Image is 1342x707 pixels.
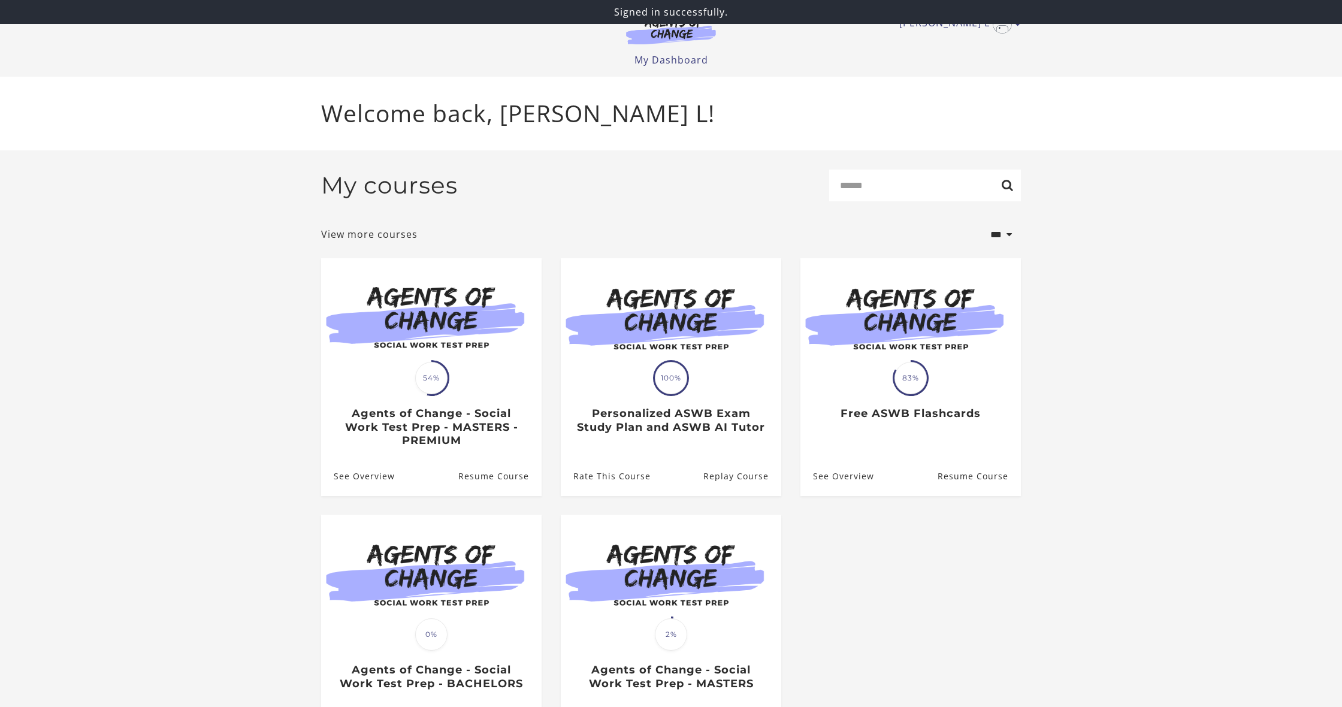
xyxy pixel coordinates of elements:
[5,5,1337,19] p: Signed in successfully.
[573,663,768,690] h3: Agents of Change - Social Work Test Prep - MASTERS
[415,362,448,394] span: 54%
[703,457,781,495] a: Personalized ASWB Exam Study Plan and ASWB AI Tutor: Resume Course
[894,362,927,394] span: 83%
[321,227,418,241] a: View more courses
[415,618,448,651] span: 0%
[813,407,1008,421] h3: Free ASWB Flashcards
[321,457,395,495] a: Agents of Change - Social Work Test Prep - MASTERS - PREMIUM: See Overview
[613,17,729,44] img: Agents of Change Logo
[573,407,768,434] h3: Personalized ASWB Exam Study Plan and ASWB AI Tutor
[655,618,687,651] span: 2%
[321,171,458,200] h2: My courses
[334,663,528,690] h3: Agents of Change - Social Work Test Prep - BACHELORS
[899,14,1015,34] a: Toggle menu
[334,407,528,448] h3: Agents of Change - Social Work Test Prep - MASTERS - PREMIUM
[938,457,1021,495] a: Free ASWB Flashcards: Resume Course
[655,362,687,394] span: 100%
[800,457,874,495] a: Free ASWB Flashcards: See Overview
[561,457,651,495] a: Personalized ASWB Exam Study Plan and ASWB AI Tutor: Rate This Course
[634,53,708,67] a: My Dashboard
[458,457,542,495] a: Agents of Change - Social Work Test Prep - MASTERS - PREMIUM: Resume Course
[321,96,1021,131] p: Welcome back, [PERSON_NAME] L!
